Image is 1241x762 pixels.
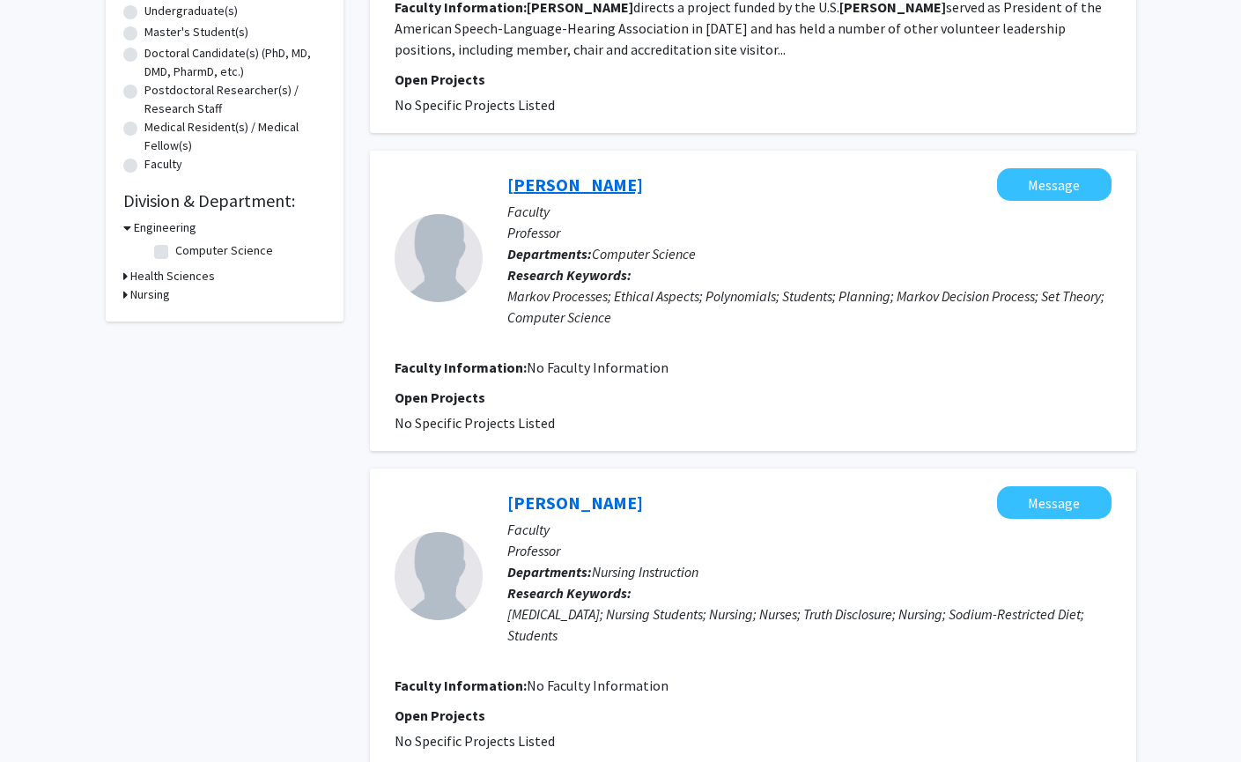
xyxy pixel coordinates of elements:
[395,359,527,376] b: Faculty Information:
[144,118,326,155] label: Medical Resident(s) / Medical Fellow(s)
[592,245,696,263] span: Computer Science
[997,168,1112,201] button: Message Judith Goldsmith
[507,266,632,284] b: Research Keywords:
[144,2,238,20] label: Undergraduate(s)
[144,155,182,174] label: Faculty
[507,603,1112,646] div: [MEDICAL_DATA]; Nursing Students; Nursing; Nurses; Truth Disclosure; Nursing; Sodium-Restricted D...
[527,359,669,376] span: No Faculty Information
[527,677,669,694] span: No Faculty Information
[592,563,698,581] span: Nursing Instruction
[507,540,1112,561] p: Professor
[395,69,1112,90] p: Open Projects
[144,81,326,118] label: Postdoctoral Researcher(s) / Research Staff
[507,201,1112,222] p: Faculty
[13,683,75,749] iframe: Chat
[507,519,1112,540] p: Faculty
[395,414,555,432] span: No Specific Projects Listed
[507,285,1112,328] div: Markov Processes; Ethical Aspects; Polynomials; Students; Planning; Markov Decision Process; Set ...
[507,245,592,263] b: Departments:
[507,174,643,196] a: [PERSON_NAME]
[123,190,326,211] h2: Division & Department:
[507,563,592,581] b: Departments:
[395,96,555,114] span: No Specific Projects Listed
[144,23,248,41] label: Master's Student(s)
[130,285,170,304] h3: Nursing
[395,732,555,750] span: No Specific Projects Listed
[144,44,326,81] label: Doctoral Candidate(s) (PhD, MD, DMD, PharmD, etc.)
[395,705,1112,726] p: Open Projects
[997,486,1112,519] button: Message Judy Welsh
[130,267,215,285] h3: Health Sciences
[507,492,643,514] a: [PERSON_NAME]
[134,218,196,237] h3: Engineering
[395,677,527,694] b: Faculty Information:
[507,584,632,602] b: Research Keywords:
[175,241,273,260] label: Computer Science
[395,387,1112,408] p: Open Projects
[507,222,1112,243] p: Professor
